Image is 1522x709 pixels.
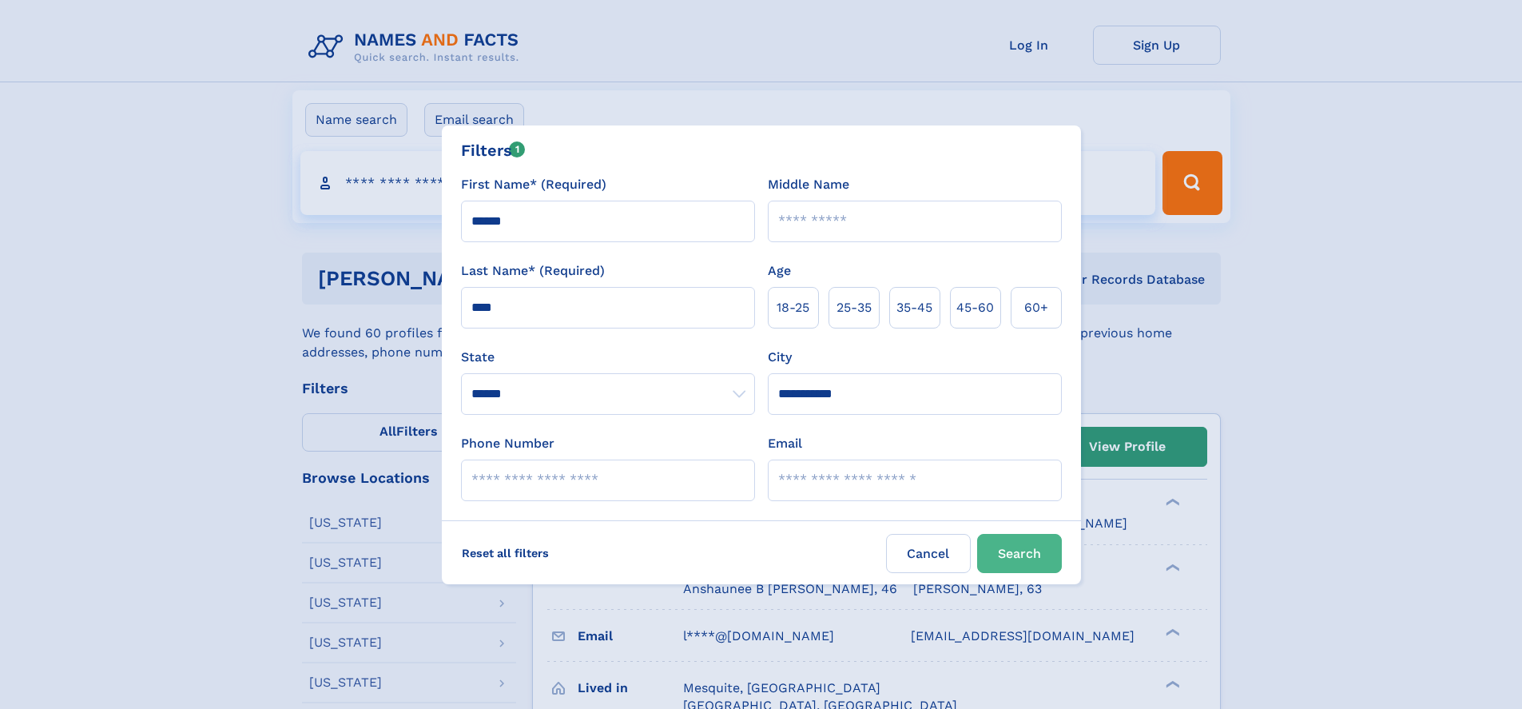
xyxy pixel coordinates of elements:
span: 60+ [1024,298,1048,317]
label: Age [768,261,791,281]
label: Phone Number [461,434,554,453]
button: Search [977,534,1062,573]
span: 35‑45 [896,298,932,317]
label: Email [768,434,802,453]
span: 45‑60 [956,298,994,317]
span: 25‑35 [837,298,872,317]
label: Middle Name [768,175,849,194]
label: City [768,348,792,367]
span: 18‑25 [777,298,809,317]
label: Last Name* (Required) [461,261,605,281]
label: Reset all filters [451,534,559,572]
div: Filters [461,138,526,162]
label: Cancel [886,534,971,573]
label: First Name* (Required) [461,175,606,194]
label: State [461,348,755,367]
